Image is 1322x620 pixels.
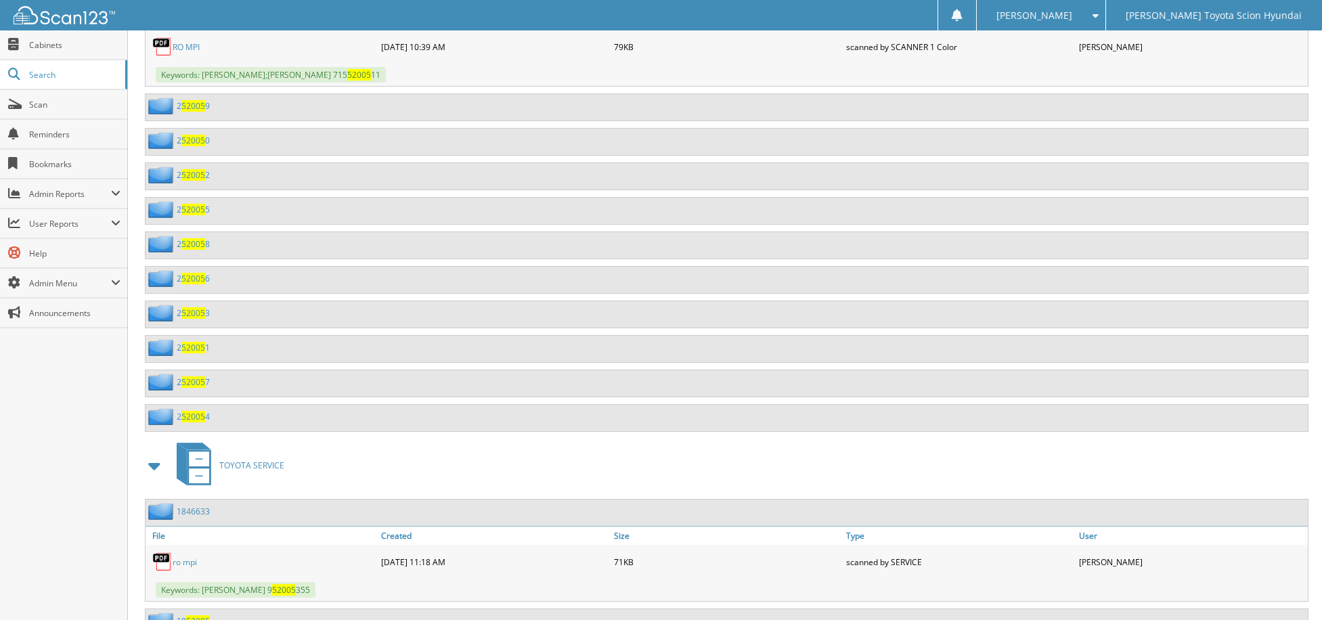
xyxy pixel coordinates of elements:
span: Search [29,69,118,81]
span: Admin Reports [29,188,111,200]
a: 2520050 [177,135,210,146]
span: [PERSON_NAME] [996,12,1072,20]
a: 1846633 [177,506,210,517]
img: PDF.png [152,552,173,572]
span: 52005 [181,238,205,250]
img: folder2.png [148,132,177,149]
a: 2520056 [177,273,210,284]
span: 52005 [181,273,205,284]
iframe: Chat Widget [1254,555,1322,620]
img: folder2.png [148,270,177,287]
a: User [1076,527,1308,545]
img: folder2.png [148,408,177,425]
span: 52005 [181,376,205,388]
span: Announcements [29,307,120,319]
img: folder2.png [148,236,177,252]
span: Reminders [29,129,120,140]
a: 2520054 [177,411,210,422]
span: 52005 [181,411,205,422]
a: 2520052 [177,169,210,181]
a: 2520053 [177,307,210,319]
span: Keywords: [PERSON_NAME] 9 355 [156,582,315,598]
span: Help [29,248,120,259]
div: scanned by SERVICE [843,548,1075,575]
span: TOYOTA SERVICE [219,460,284,471]
img: folder2.png [148,305,177,322]
span: 52005 [181,307,205,319]
span: 52005 [181,204,205,215]
img: folder2.png [148,167,177,183]
span: 52005 [181,342,205,353]
img: scan123-logo-white.svg [14,6,115,24]
a: ro mpi [173,556,197,568]
span: 52005 [272,584,296,596]
a: 2520055 [177,204,210,215]
a: File [146,527,378,545]
div: scanned by SCANNER 1 Color [843,33,1075,60]
span: 52005 [181,100,205,112]
a: 2520059 [177,100,210,112]
a: Size [611,527,843,545]
img: folder2.png [148,97,177,114]
span: Bookmarks [29,158,120,170]
div: [DATE] 10:39 AM [378,33,610,60]
span: 52005 [347,69,371,81]
span: [PERSON_NAME] Toyota Scion Hyundai [1126,12,1302,20]
img: folder2.png [148,503,177,520]
div: 71KB [611,548,843,575]
div: [DATE] 11:18 AM [378,548,610,575]
img: folder2.png [148,374,177,391]
a: Created [378,527,610,545]
span: Keywords: [PERSON_NAME];[PERSON_NAME] 715 11 [156,67,386,83]
span: 52005 [181,169,205,181]
span: Cabinets [29,39,120,51]
div: [PERSON_NAME] [1076,33,1308,60]
span: User Reports [29,218,111,229]
span: 52005 [181,135,205,146]
img: folder2.png [148,201,177,218]
img: PDF.png [152,37,173,57]
a: RO MPI [173,41,200,53]
img: folder2.png [148,339,177,356]
div: 79KB [611,33,843,60]
a: 2520058 [177,238,210,250]
span: Admin Menu [29,278,111,289]
span: Scan [29,99,120,110]
a: 2520051 [177,342,210,353]
a: Type [843,527,1075,545]
a: 2520057 [177,376,210,388]
div: [PERSON_NAME] [1076,548,1308,575]
a: TOYOTA SERVICE [169,439,284,492]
